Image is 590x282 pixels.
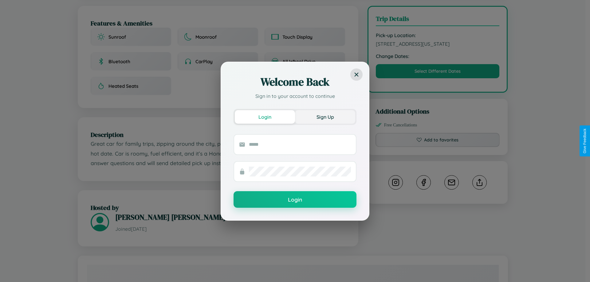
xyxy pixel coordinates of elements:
button: Login [235,110,295,124]
button: Sign Up [295,110,355,124]
div: Give Feedback [583,129,587,153]
p: Sign in to your account to continue [234,92,356,100]
button: Login [234,191,356,208]
h2: Welcome Back [234,75,356,89]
